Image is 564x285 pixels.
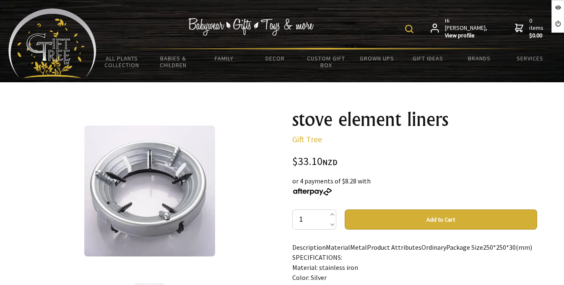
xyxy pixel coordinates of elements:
[431,17,488,39] a: Hi [PERSON_NAME],View profile
[292,109,537,129] h1: stove element liners
[445,17,488,39] span: Hi [PERSON_NAME],
[403,50,454,67] a: Gift Ideas
[84,126,215,256] img: stove element liners
[405,25,413,33] img: product search
[454,50,505,67] a: Brands
[250,50,301,67] a: Decor
[445,32,488,39] strong: View profile
[529,17,545,39] span: 0 items
[198,50,250,67] a: Family
[351,50,403,67] a: Grown Ups
[292,156,537,167] div: $33.10
[504,50,556,67] a: Services
[188,18,314,36] img: Babywear - Gifts - Toys & more
[292,176,537,196] div: or 4 payments of $8.28 with
[292,188,333,196] img: Afterpay
[301,50,352,74] a: Custom Gift Box
[148,50,199,74] a: Babies & Children
[515,17,545,39] a: 0 items$0.00
[96,50,148,74] a: All Plants Collection
[322,157,338,167] span: NZD
[529,32,545,39] strong: $0.00
[345,209,537,230] button: Add to Cart
[8,8,96,78] img: Babyware - Gifts - Toys and more...
[292,134,322,144] a: Gift Tree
